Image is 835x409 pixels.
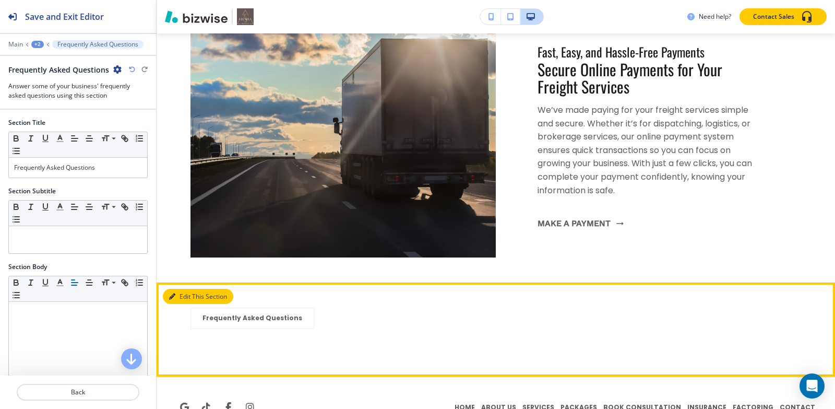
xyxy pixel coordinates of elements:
button: Contact Sales [739,8,827,25]
button: Main [8,41,23,48]
p: Contact Sales [753,12,794,21]
p: Back [18,388,138,397]
button: +2 [31,41,44,48]
p: Secure Online Payments for Your Freight Services [538,61,759,95]
h2: Save and Exit Editor [25,10,104,23]
p: Frequently Asked Questions [202,313,302,323]
h3: Answer some of your business' frequently asked questions using this section [8,81,148,100]
button: Back [17,384,139,401]
p: We’ve made paying for your freight services simple and secure. Whether it’s for dispatching, logi... [538,103,759,197]
img: Bizwise Logo [165,10,228,23]
h3: Need help? [699,12,731,21]
p: Frequently Asked Questions [14,163,142,172]
h2: Frequently Asked Questions [8,64,109,75]
p: Frequently Asked Questions [57,41,138,48]
h2: Section Title [8,118,45,127]
button: Make a Payment [538,209,623,238]
h2: Section Subtitle [8,186,56,196]
button: Frequently Asked Questions [52,40,144,49]
div: Open Intercom Messenger [800,373,825,399]
h2: Section Body [8,262,47,272]
button: Edit This Section [163,289,233,305]
img: <p><span style="font-size: 0.8em;">Fast, Easy, and Hassle-Free Payments</span></p><p>Secure Onlin... [190,22,496,258]
img: Your Logo [237,8,254,25]
span: Fast, Easy, and Hassle-Free Payments [538,42,705,61]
